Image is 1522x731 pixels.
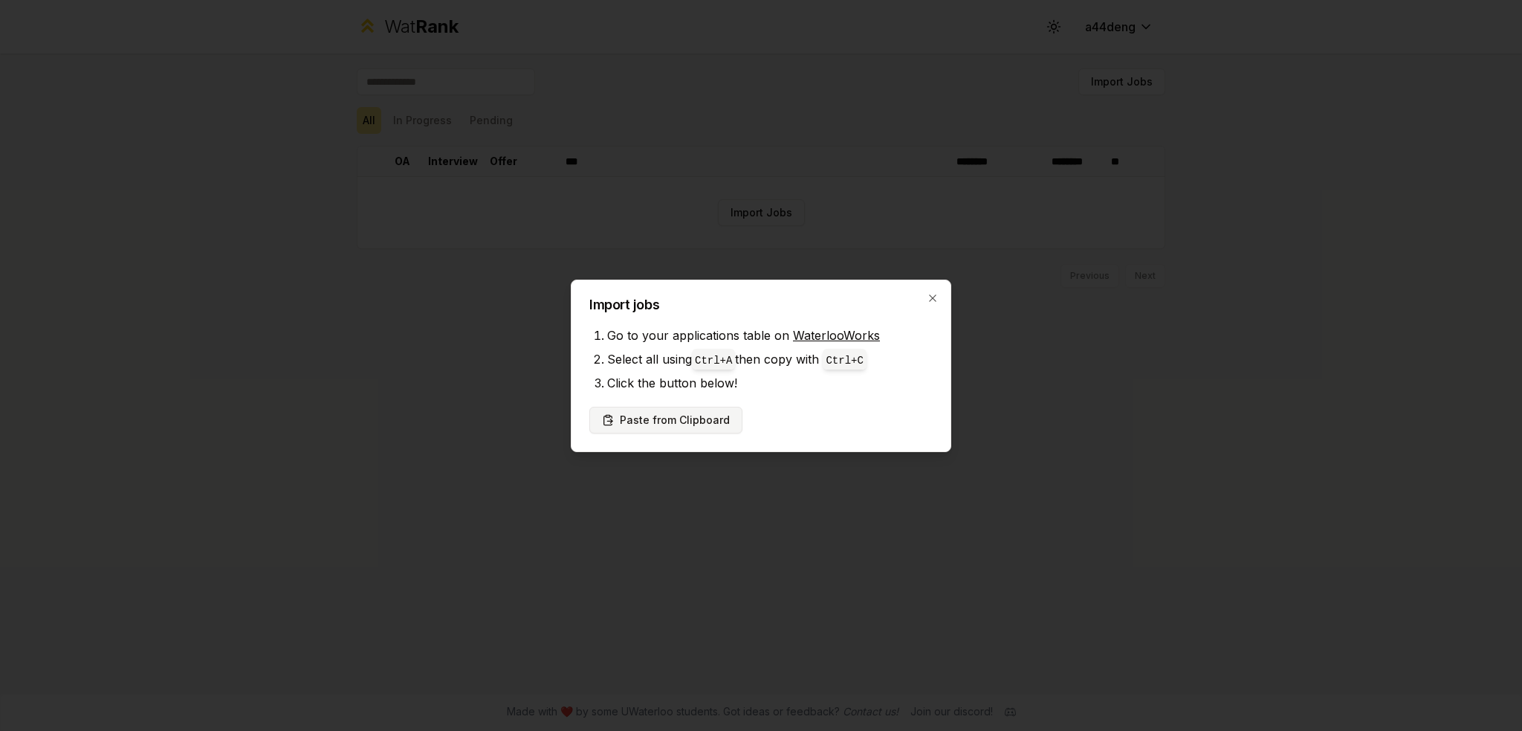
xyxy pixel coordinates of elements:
[826,355,863,367] code: Ctrl+ C
[793,328,880,343] a: WaterlooWorks
[607,323,933,347] li: Go to your applications table on
[695,355,732,367] code: Ctrl+ A
[607,371,933,395] li: Click the button below!
[589,298,933,312] h2: Import jobs
[589,407,742,434] button: Paste from Clipboard
[607,347,933,371] li: Select all using then copy with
